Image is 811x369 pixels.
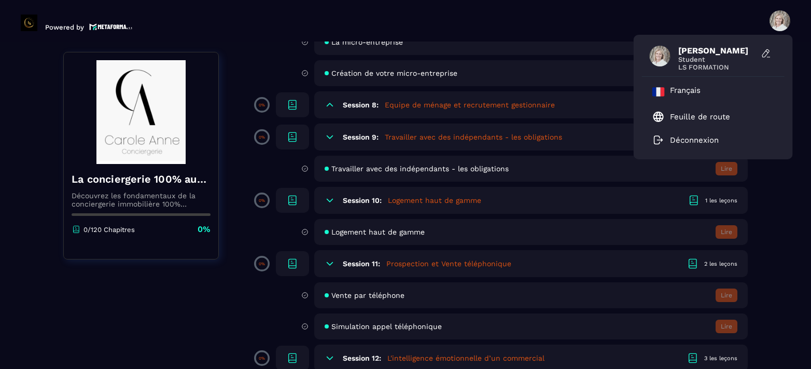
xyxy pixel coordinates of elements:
a: Feuille de route [652,111,730,123]
h6: Session 10: [343,196,382,204]
p: 0% [259,198,265,203]
p: 0% [198,224,211,235]
span: LS FORMATION [678,63,756,71]
h6: Session 8: [343,101,379,109]
h6: Session 9: [343,133,379,141]
img: logo-branding [21,15,37,31]
img: logo [89,22,133,31]
img: banner [72,60,211,164]
span: La micro-entreprise [331,38,403,46]
span: Vente par téléphone [331,291,404,299]
h6: Session 12: [343,354,381,362]
span: Logement haut de gamme [331,228,425,236]
p: 0/120 Chapitres [83,226,135,234]
p: Français [670,86,701,98]
span: Travailler avec des indépendants - les obligations [331,165,509,173]
h4: La conciergerie 100% automatisée [72,172,211,186]
h5: Equipe de ménage et recrutement gestionnaire [385,100,555,110]
div: 3 les leçons [704,354,737,362]
div: 2 les leçons [704,260,737,268]
button: Lire [716,289,737,302]
p: 0% [259,356,265,361]
p: Powered by [45,23,84,31]
span: [PERSON_NAME] [678,46,756,56]
span: Student [678,56,756,63]
p: 0% [259,103,265,107]
button: Lire [716,162,737,175]
p: Déconnexion [670,135,719,145]
p: Feuille de route [670,112,730,121]
h5: Logement haut de gamme [388,195,481,206]
span: Création de votre micro-entreprise [331,69,457,77]
button: Lire [716,320,737,333]
h5: Travailler avec des indépendants - les obligations [385,132,562,142]
span: Simulation appel téléphonique [331,322,442,331]
div: 1 les leçons [705,197,737,204]
h5: L'intelligence émotionnelle d’un commercial [387,353,544,363]
h5: Prospection et Vente téléphonique [386,258,511,269]
p: 0% [259,262,265,266]
h6: Session 11: [343,259,380,268]
p: Découvrez les fondamentaux de la conciergerie immobilière 100% automatisée. Cette formation est c... [72,192,211,208]
p: 0% [259,135,265,140]
button: Lire [716,225,737,239]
